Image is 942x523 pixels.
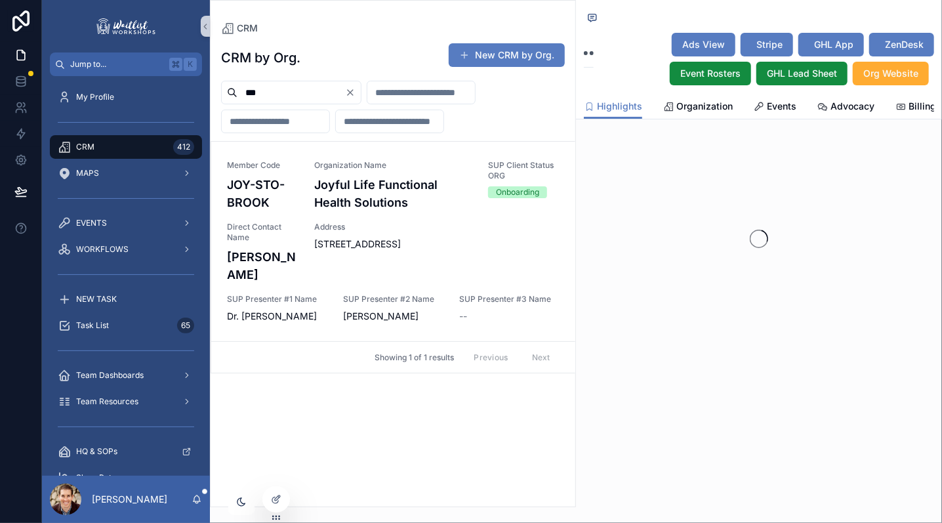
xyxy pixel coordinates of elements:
a: CRM412 [50,135,202,159]
button: New CRM by Org. [449,43,565,67]
span: SUP Presenter #3 Name [459,294,560,304]
span: EVENTS [76,218,107,228]
span: Task List [76,320,109,331]
span: Stripe [756,38,783,51]
div: 65 [177,318,194,333]
span: Org Website [863,67,918,80]
span: GHL Lead Sheet [767,67,837,80]
a: Member CodeJOY-STO-BROOKOrganization NameJoyful Life Functional Health SolutionsSUP Client Status... [211,142,575,341]
a: Task List65 [50,314,202,337]
span: Highlights [597,100,642,113]
span: Showing 1 of 1 results [375,352,454,363]
span: GHL App [814,38,853,51]
a: CRM [221,22,258,35]
a: Events [754,94,796,121]
button: GHL Lead Sheet [756,62,848,85]
button: Stripe [741,33,793,56]
button: ZenDesk [869,33,934,56]
span: K [185,59,195,70]
span: Advocacy [830,100,874,113]
div: scrollable content [42,76,210,476]
p: [PERSON_NAME] [92,493,167,506]
span: Show Rates [76,472,120,483]
a: Billing [895,94,936,121]
span: Billing [909,100,936,113]
button: Event Rosters [670,62,751,85]
div: 412 [173,139,194,155]
a: EVENTS [50,211,202,235]
a: Show Rates [50,466,202,490]
span: MAPS [76,168,99,178]
h4: [PERSON_NAME] [227,248,298,283]
a: MAPS [50,161,202,185]
button: Jump to...K [50,52,202,76]
a: Advocacy [817,94,874,121]
span: Event Rosters [680,67,741,80]
span: Address [314,222,560,232]
span: Dr. [PERSON_NAME] [227,310,327,323]
h1: CRM by Org. [221,49,300,67]
span: SUP Presenter #2 Name [343,294,443,304]
a: Organization [663,94,733,121]
span: Member Code [227,160,298,171]
span: Ads View [682,38,725,51]
span: [STREET_ADDRESS] [314,238,560,251]
a: WORKFLOWS [50,238,202,261]
a: NEW TASK [50,287,202,311]
span: Team Dashboards [76,370,144,381]
div: Onboarding [496,186,539,198]
a: Team Resources [50,390,202,413]
button: Org Website [853,62,929,85]
h4: JOY-STO-BROOK [227,176,298,211]
span: SUP Presenter #1 Name [227,294,327,304]
span: ZenDesk [885,38,924,51]
img: App logo [94,16,157,37]
span: CRM [237,22,258,35]
span: My Profile [76,92,114,102]
button: Clear [345,87,361,98]
h4: Joyful Life Functional Health Solutions [314,176,473,211]
button: Ads View [672,33,735,56]
span: Team Resources [76,396,138,407]
span: Direct Contact Name [227,222,298,243]
span: Jump to... [70,59,164,70]
a: Highlights [584,94,642,119]
button: GHL App [798,33,864,56]
span: SUP Client Status ORG [488,160,560,181]
a: Team Dashboards [50,364,202,387]
span: HQ & SOPs [76,446,117,457]
span: [PERSON_NAME] [343,310,443,323]
span: WORKFLOWS [76,244,129,255]
a: HQ & SOPs [50,440,202,463]
span: Organization Name [314,160,473,171]
span: -- [459,310,467,323]
a: My Profile [50,85,202,109]
span: NEW TASK [76,294,117,304]
span: Organization [676,100,733,113]
span: Events [767,100,796,113]
span: CRM [76,142,94,152]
